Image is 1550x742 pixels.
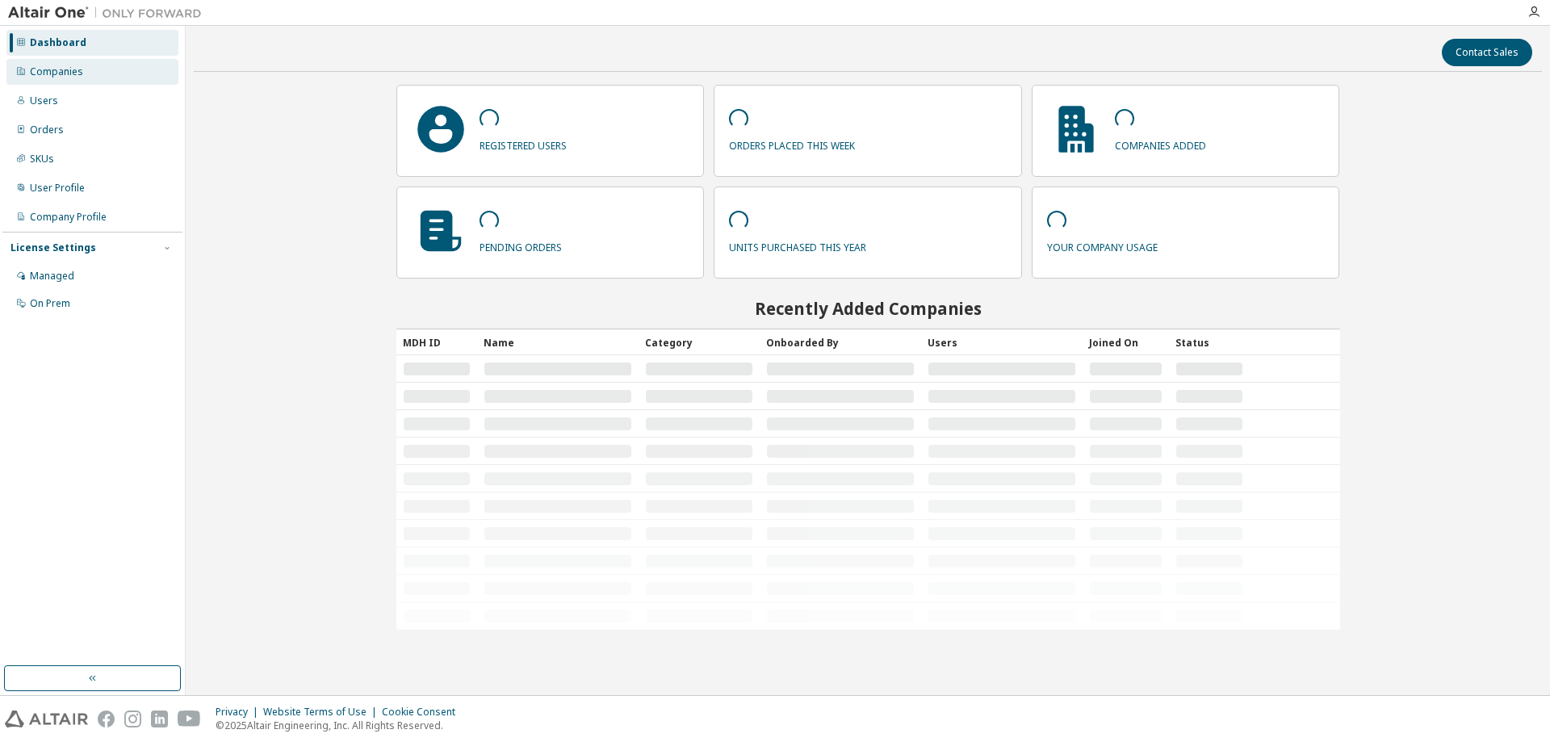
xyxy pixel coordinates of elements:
[151,711,168,727] img: linkedin.svg
[30,36,86,49] div: Dashboard
[216,706,263,719] div: Privacy
[5,711,88,727] img: altair_logo.svg
[8,5,210,21] img: Altair One
[124,711,141,727] img: instagram.svg
[1047,236,1158,254] p: your company usage
[30,211,107,224] div: Company Profile
[403,329,471,355] div: MDH ID
[480,236,562,254] p: pending orders
[30,153,54,166] div: SKUs
[484,329,632,355] div: Name
[30,94,58,107] div: Users
[1175,329,1243,355] div: Status
[30,270,74,283] div: Managed
[396,298,1340,319] h2: Recently Added Companies
[729,134,855,153] p: orders placed this week
[1115,134,1206,153] p: companies added
[10,241,96,254] div: License Settings
[766,329,915,355] div: Onboarded By
[1442,39,1532,66] button: Contact Sales
[30,182,85,195] div: User Profile
[263,706,382,719] div: Website Terms of Use
[480,134,567,153] p: registered users
[98,711,115,727] img: facebook.svg
[645,329,753,355] div: Category
[30,297,70,310] div: On Prem
[178,711,201,727] img: youtube.svg
[928,329,1076,355] div: Users
[216,719,465,732] p: © 2025 Altair Engineering, Inc. All Rights Reserved.
[1089,329,1162,355] div: Joined On
[382,706,465,719] div: Cookie Consent
[30,124,64,136] div: Orders
[30,65,83,78] div: Companies
[729,236,866,254] p: units purchased this year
